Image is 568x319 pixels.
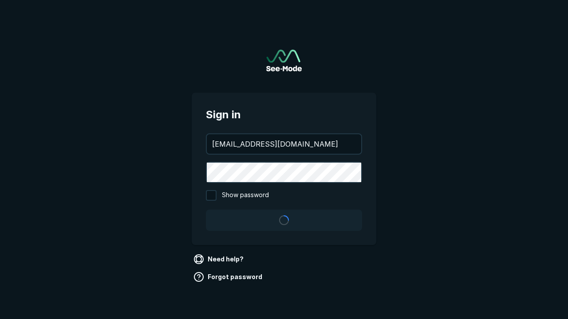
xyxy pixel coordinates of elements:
input: your@email.com [207,134,361,154]
img: See-Mode Logo [266,50,302,71]
span: Sign in [206,107,362,123]
a: Go to sign in [266,50,302,71]
span: Show password [222,190,269,201]
a: Need help? [192,252,247,266]
a: Forgot password [192,270,266,284]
